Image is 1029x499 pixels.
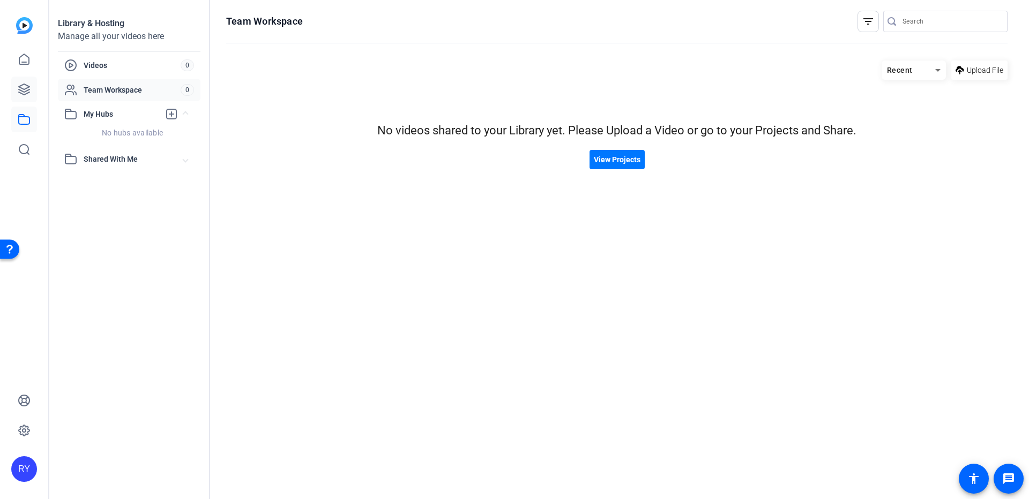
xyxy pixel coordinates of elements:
button: Upload File [951,61,1008,80]
span: Shared With Me [84,154,183,165]
span: Videos [84,60,181,71]
span: View Projects [594,154,640,165]
div: Manage all your videos here [58,30,200,43]
span: Recent [887,66,913,74]
div: No videos shared to your Library yet. Please Upload a Video or go to your Projects and Share. [226,122,1008,139]
mat-icon: accessibility [967,472,980,485]
mat-expansion-panel-header: Shared With Me [58,148,200,170]
mat-icon: message [1002,472,1015,485]
h1: Team Workspace [226,15,303,28]
mat-icon: filter_list [862,15,875,28]
img: blue-gradient.svg [16,17,33,34]
span: My Hubs [84,109,160,120]
span: 0 [181,84,194,96]
div: Library & Hosting [58,17,200,30]
span: Team Workspace [84,85,181,95]
input: Search [903,15,999,28]
div: RY [11,456,37,482]
mat-expansion-panel-header: My Hubs [58,103,200,125]
span: Upload File [967,65,1003,76]
button: View Projects [590,150,645,169]
div: My Hubs [58,125,200,148]
span: 0 [181,59,194,71]
div: No hubs available [64,127,200,138]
